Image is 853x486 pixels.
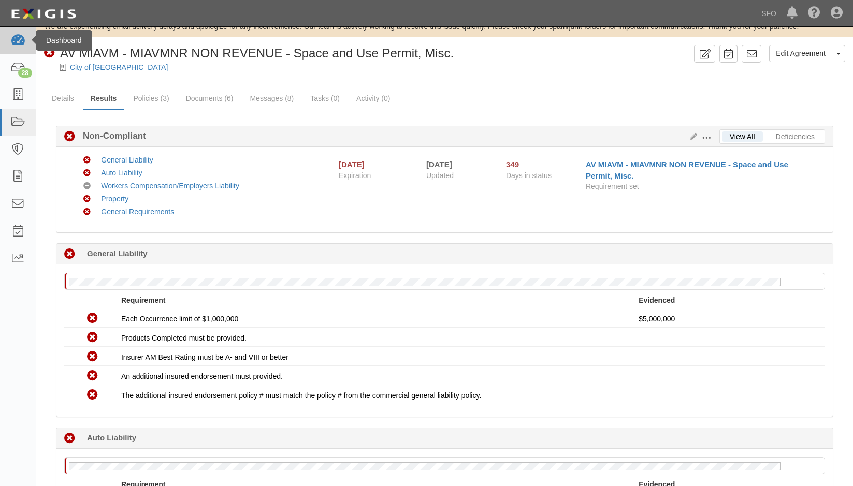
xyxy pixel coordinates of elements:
[18,68,32,78] div: 28
[60,46,454,60] span: AV MIAVM - MIAVMNR NON REVENUE - Space and Use Permit, Misc.
[64,433,75,444] i: Non-Compliant 57 days (since 07/01/2025)
[121,391,481,400] span: The additional insured endorsement policy # must match the policy # from the commercial general l...
[686,132,697,141] a: Edit Results
[101,169,142,177] a: Auto Liability
[83,88,125,110] a: Results
[302,88,348,109] a: Tasks (0)
[70,63,168,71] a: City of [GEOGRAPHIC_DATA]
[83,157,91,164] i: Non-Compliant
[44,48,55,58] i: Non-Compliant
[639,296,675,304] strong: Evidenced
[87,351,98,362] i: Non-Compliant
[756,3,782,24] a: SFO
[87,332,98,343] i: Non-Compliant
[121,372,283,380] span: An additional insured endorsement must provided.
[121,353,288,361] span: Insurer AM Best Rating must be A- and VIII or better
[87,432,136,443] b: Auto Liability
[178,88,241,109] a: Documents (6)
[349,88,398,109] a: Activity (0)
[808,7,820,20] i: Help Center - Complianz
[426,159,490,170] div: [DATE]
[83,209,91,216] i: Non-Compliant
[722,131,763,142] a: View All
[121,334,247,342] span: Products Completed must be provided.
[506,171,552,180] span: Days in status
[87,248,148,259] b: General Liability
[426,171,454,180] span: Updated
[83,196,91,203] i: Non-Compliant
[83,183,91,190] i: No Coverage
[339,159,365,170] div: [DATE]
[125,88,177,109] a: Policies (3)
[242,88,301,109] a: Messages (8)
[101,182,239,190] a: Workers Compensation/Employers Liability
[769,45,832,62] a: Edit Agreement
[506,159,578,170] div: Since 09/12/2024
[44,45,454,62] div: AV MIAVM - MIAVMNR NON REVENUE - Space and Use Permit, Misc.
[36,30,92,51] div: Dashboard
[101,208,174,216] a: General Requirements
[87,371,98,381] i: Non-Compliant
[121,315,238,323] span: Each Occurrence limit of $1,000,000
[101,156,153,164] a: General Liability
[44,88,82,109] a: Details
[75,130,146,142] b: Non-Compliant
[121,296,166,304] strong: Requirement
[87,390,98,401] i: Non-Compliant
[339,170,418,181] span: Expiration
[586,160,788,180] a: AV MIAVM - MIAVMNR NON REVENUE - Space and Use Permit, Misc.
[639,314,817,324] p: $5,000,000
[64,131,75,142] i: Non-Compliant
[83,170,91,177] i: Non-Compliant
[87,313,98,324] i: Non-Compliant
[64,249,75,260] i: Non-Compliant 57 days (since 07/01/2025)
[768,131,822,142] a: Deficiencies
[101,195,128,203] a: Property
[8,5,79,23] img: logo-5460c22ac91f19d4615b14bd174203de0afe785f0fc80cf4dbbc73dc1793850b.png
[586,182,639,190] span: Requirement set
